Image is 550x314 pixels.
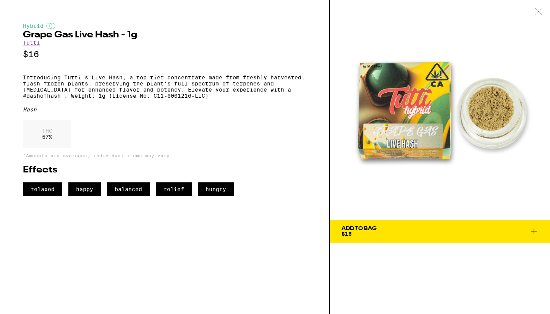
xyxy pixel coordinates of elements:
[198,182,234,196] span: hungry
[23,166,306,175] h2: Effects
[46,23,55,29] img: hybridColor.svg
[330,220,550,243] button: Add To Bag$16
[156,182,192,196] span: relief
[341,231,352,237] span: $16
[23,31,306,40] h2: Grape Gas Live Hash - 1g
[23,120,71,148] div: 57 %
[107,182,150,196] span: balanced
[23,106,306,113] div: Hash
[23,50,306,59] p: $16
[23,23,306,29] div: Hybrid
[23,182,62,196] span: relaxed
[23,74,306,99] p: Introducing Tutti's Live Hash, a top-tier concentrate made from freshly harvested, flash-frozen p...
[341,226,377,231] div: Add To Bag
[23,153,306,158] p: *Amounts are averages, individual items may vary.
[68,182,101,196] span: happy
[18,5,33,12] span: Help
[42,128,52,134] p: THC
[23,40,40,46] a: Tutti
